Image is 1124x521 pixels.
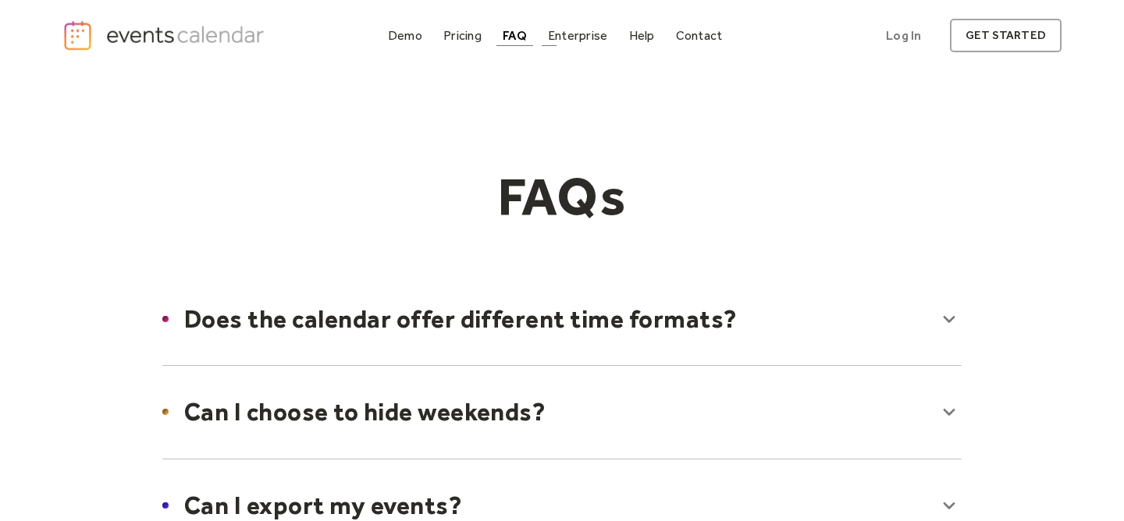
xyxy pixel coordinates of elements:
a: get started [950,19,1062,52]
div: Help [629,31,655,40]
a: FAQ [496,25,533,46]
a: Log In [870,19,937,52]
a: home [62,19,269,51]
div: FAQ [503,31,527,40]
a: Help [623,25,661,46]
a: Contact [670,25,729,46]
a: Enterprise [542,25,614,46]
div: Enterprise [548,31,607,40]
a: Demo [382,25,429,46]
div: Demo [388,31,422,40]
div: Contact [676,31,723,40]
div: Pricing [443,31,482,40]
h1: FAQs [262,165,862,229]
a: Pricing [437,25,488,46]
